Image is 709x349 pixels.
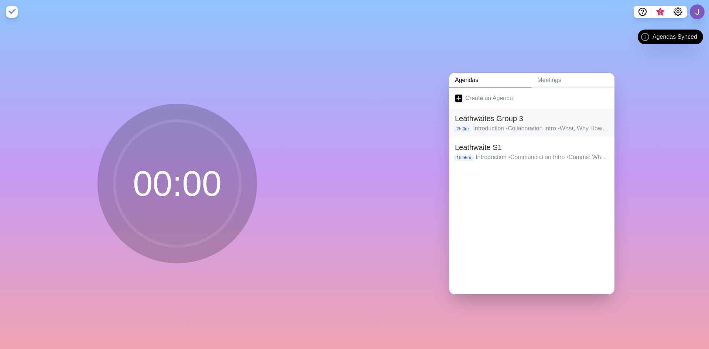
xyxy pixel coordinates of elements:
button: Help [634,6,651,18]
span: 3 [657,9,663,15]
p: 2h 0m [453,126,472,132]
span: Agendas Synced [653,32,697,41]
a: Create an Agenda [449,88,614,109]
h2: Leathwaite S1 [455,142,609,153]
span: • [558,125,560,131]
span: • [508,154,510,160]
a: Agendas [449,73,531,88]
p: 1h 59m [453,154,474,161]
h2: Leathwaites Group 3 [455,113,609,124]
span: • [566,154,569,160]
a: Meetings [531,73,614,88]
button: Settings [669,6,687,18]
p: Introduction Collaboration Intro What, Why How? Summary Root causes RC Summary RC Vote Actions Fa... [473,124,609,133]
span: • [506,125,508,131]
p: Introduction Communication Intro Comms: What, Why How Summary of Comms Comms: Root Causes Comms: ... [476,153,609,162]
button: What’s new [651,6,669,18]
img: timeblocks logo [6,6,18,18]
